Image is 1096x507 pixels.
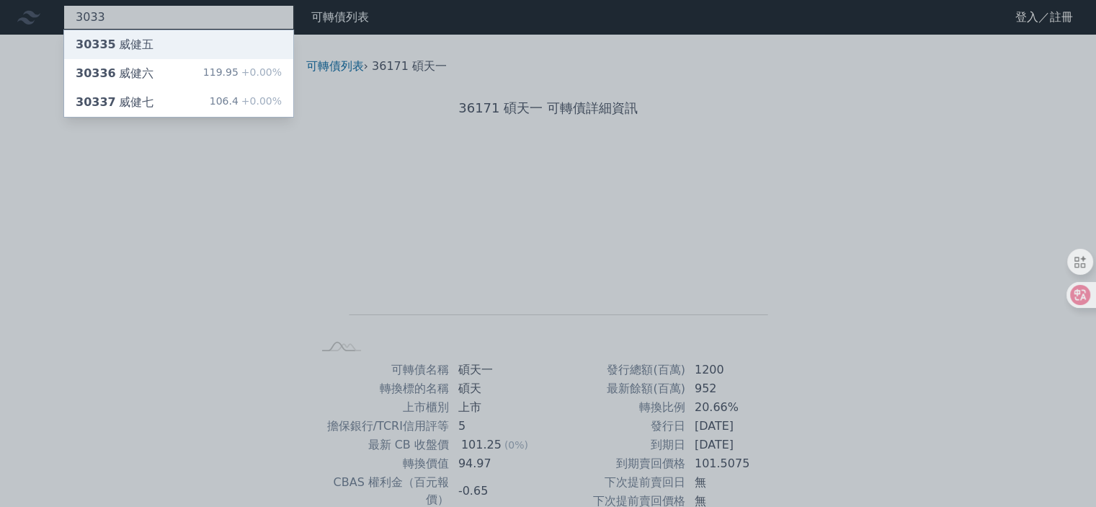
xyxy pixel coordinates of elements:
span: +0.00% [239,95,282,107]
span: 30336 [76,66,116,80]
a: 30336威健六 119.95+0.00% [64,59,293,88]
div: 聊天小工具 [1024,438,1096,507]
span: 30335 [76,38,116,51]
a: 30337威健七 106.4+0.00% [64,88,293,117]
div: 106.4 [210,94,282,111]
span: 30337 [76,95,116,109]
a: 30335威健五 [64,30,293,59]
div: 119.95 [203,65,282,82]
span: +0.00% [239,66,282,78]
div: 威健六 [76,65,153,82]
div: 威健七 [76,94,153,111]
iframe: Chat Widget [1024,438,1096,507]
div: 威健五 [76,36,153,53]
